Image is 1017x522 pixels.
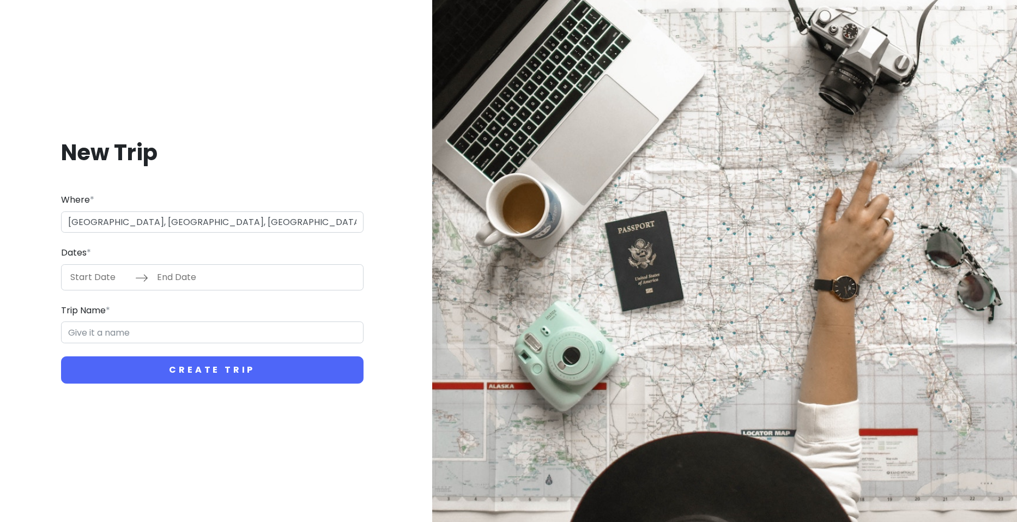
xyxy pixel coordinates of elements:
input: City (e.g., New York) [61,211,364,233]
input: End Date [151,265,222,290]
label: Trip Name [61,304,110,318]
input: Give it a name [61,321,364,343]
label: Where [61,193,94,207]
input: Start Date [64,265,135,290]
h1: New Trip [61,138,364,167]
label: Dates [61,246,91,260]
button: Create Trip [61,356,364,384]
